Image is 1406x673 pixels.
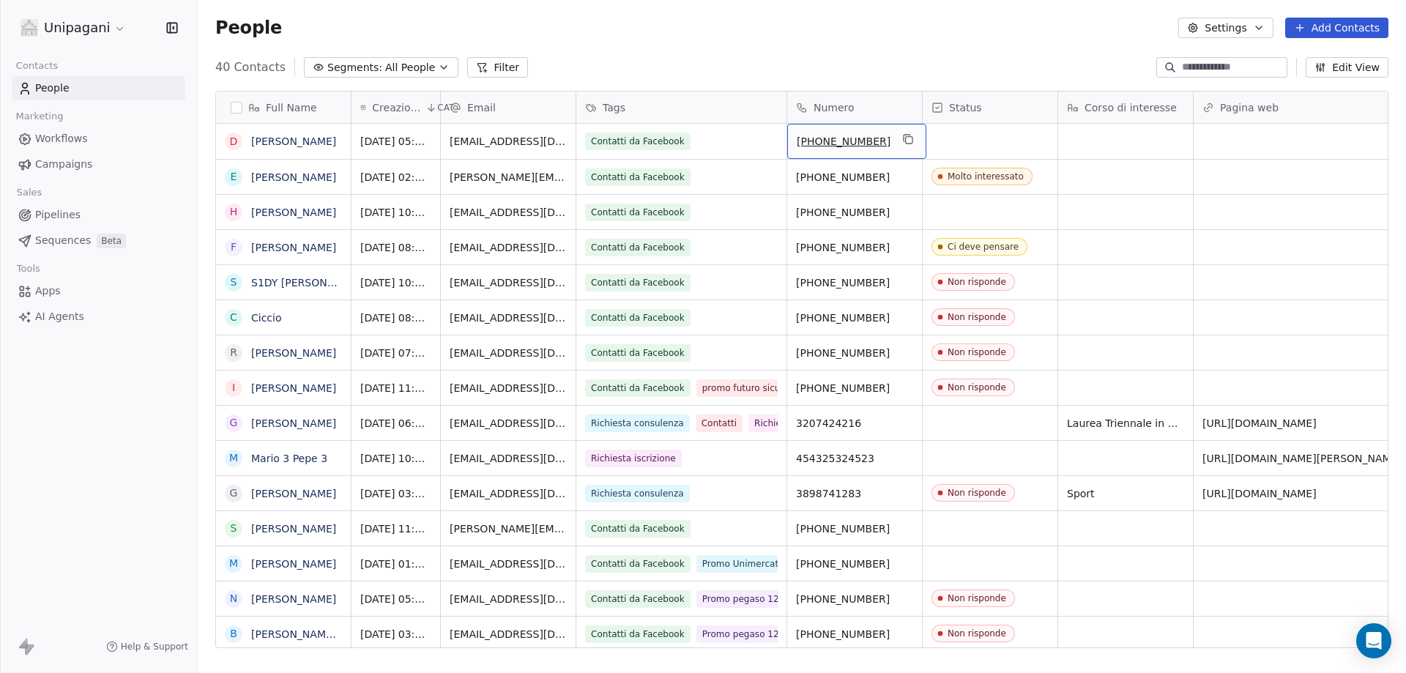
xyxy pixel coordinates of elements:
span: [DATE] 08:06 PM [360,240,431,255]
span: Pagina web [1220,100,1279,115]
span: Tags [603,100,625,115]
button: Unipagani [18,15,129,40]
span: [PHONE_NUMBER] [796,275,913,290]
span: [EMAIL_ADDRESS][DOMAIN_NAME] [450,275,567,290]
span: [EMAIL_ADDRESS][DOMAIN_NAME] [450,346,567,360]
a: [PERSON_NAME] [251,207,336,218]
span: Apps [35,283,61,299]
span: [PHONE_NUMBER] [796,592,913,606]
span: Sequences [35,233,91,248]
span: Contatti da Facebook [585,379,691,397]
div: E [231,169,237,185]
a: [PERSON_NAME] [251,382,336,394]
span: All People [385,60,435,75]
button: Edit View [1306,57,1388,78]
a: Campaigns [12,152,185,176]
div: Molto interessato [948,171,1024,182]
span: Promo pegaso 125€ [696,590,796,608]
a: AI Agents [12,305,185,329]
div: Non risponde [948,382,1006,393]
div: Status [923,92,1057,123]
button: Add Contacts [1285,18,1388,38]
span: Richiesta consulenza [585,485,690,502]
span: Contatti da Facebook [585,239,691,256]
a: [PERSON_NAME] [251,523,336,535]
span: Contatti da Facebook [585,133,691,150]
span: 40 Contacts [215,59,286,76]
span: Contatti da Facebook [585,204,691,221]
a: SequencesBeta [12,228,185,253]
span: Contatti da Facebook [585,274,691,291]
a: [PERSON_NAME] [251,347,336,359]
a: [PERSON_NAME] [251,135,336,147]
a: [PERSON_NAME] [251,488,336,499]
span: [PHONE_NUMBER] [796,240,913,255]
span: Contacts [10,55,64,77]
div: Tags [576,92,786,123]
div: Non risponde [948,488,1006,498]
div: R [230,345,237,360]
span: [DATE] 02:36 PM [360,170,431,185]
div: Email [441,92,576,123]
span: [DATE] 03:33 PM [360,486,431,501]
span: [PHONE_NUMBER] [796,381,913,395]
span: 3207424216 [796,416,913,431]
span: Tools [10,258,46,280]
div: G [230,486,238,501]
span: Creazione contatto [372,100,423,115]
span: [DATE] 01:31 AM [360,557,431,571]
span: Numero [814,100,855,115]
div: g [230,415,238,431]
span: Sales [10,182,48,204]
span: [EMAIL_ADDRESS][DOMAIN_NAME] [450,240,567,255]
span: [DATE] 10:43 AM [360,451,431,466]
a: Pipelines [12,203,185,227]
span: Sport [1067,486,1184,501]
div: Full Name [216,92,351,123]
div: Open Intercom Messenger [1356,623,1391,658]
span: People [35,81,70,96]
span: [PHONE_NUMBER] [796,557,913,571]
span: Promo pegaso 125€ [696,625,796,643]
img: logo%20unipagani.png [21,19,38,37]
span: Status [949,100,982,115]
a: [PERSON_NAME] [251,242,336,253]
span: [DATE] 10:36 PM [360,275,431,290]
a: [PERSON_NAME] [251,593,336,605]
span: Contatti da Facebook [585,168,691,186]
span: [EMAIL_ADDRESS][DOMAIN_NAME] [450,557,567,571]
span: Richiesta iscrizione [585,450,682,467]
span: [DATE] 07:06 PM [360,346,431,360]
span: [PHONE_NUMBER] [796,346,913,360]
span: AI Agents [35,309,84,324]
span: Beta [97,234,126,248]
span: [DATE] 03:16 PM [360,627,431,642]
span: Help & Support [121,641,188,652]
a: [URL][DOMAIN_NAME][PERSON_NAME] [1202,453,1402,464]
a: [PERSON_NAME] Lo [251,628,351,640]
span: [DATE] 06:07 PM [360,416,431,431]
span: Contatti da Facebook [585,309,691,327]
a: People [12,76,185,100]
a: [PERSON_NAME] [251,558,336,570]
span: [DATE] 08:06 PM [360,311,431,325]
span: [DATE] 05:16 PM [360,592,431,606]
span: Workflows [35,131,88,146]
span: 3898741283 [796,486,913,501]
span: promo futuro sicuro pegaso <22 anni [696,379,874,397]
span: [PHONE_NUMBER] [796,311,913,325]
span: [PERSON_NAME][EMAIL_ADDRESS][PERSON_NAME][DOMAIN_NAME] [450,521,567,536]
span: Marketing [10,105,70,127]
span: [PHONE_NUMBER] [796,170,913,185]
div: Non risponde [948,628,1006,639]
span: Segments: [327,60,382,75]
button: Filter [467,57,528,78]
div: S [231,275,237,290]
div: H [230,204,238,220]
span: [EMAIL_ADDRESS][DOMAIN_NAME] [450,205,567,220]
span: [PERSON_NAME][EMAIL_ADDRESS][DOMAIN_NAME] [450,170,567,185]
span: [PHONE_NUMBER] [796,521,913,536]
span: Contatti da Facebook [585,555,691,573]
span: CAT [437,102,454,114]
div: S [231,521,237,536]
